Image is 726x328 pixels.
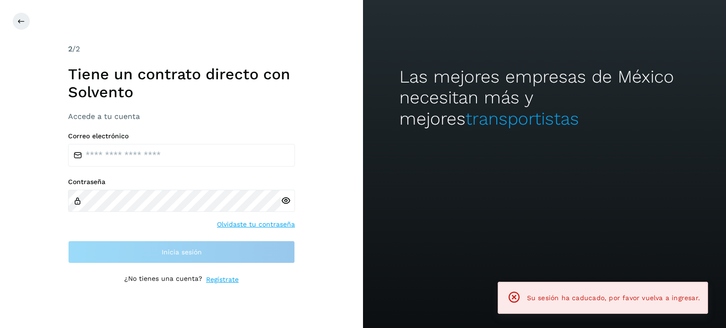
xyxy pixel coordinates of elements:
[68,43,295,55] div: /2
[68,178,295,186] label: Contraseña
[206,275,239,285] a: Regístrate
[68,65,295,101] h1: Tiene un contrato directo con Solvento
[399,67,690,129] h2: Las mejores empresas de México necesitan más y mejores
[68,132,295,140] label: Correo electrónico
[217,219,295,229] a: Olvidaste tu contraseña
[124,275,202,285] p: ¿No tienes una cuenta?
[162,249,202,255] span: Inicia sesión
[68,241,295,263] button: Inicia sesión
[466,109,579,129] span: transportistas
[68,112,295,121] h3: Accede a tu cuenta
[527,294,700,302] span: Su sesión ha caducado, por favor vuelva a ingresar.
[68,44,72,53] span: 2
